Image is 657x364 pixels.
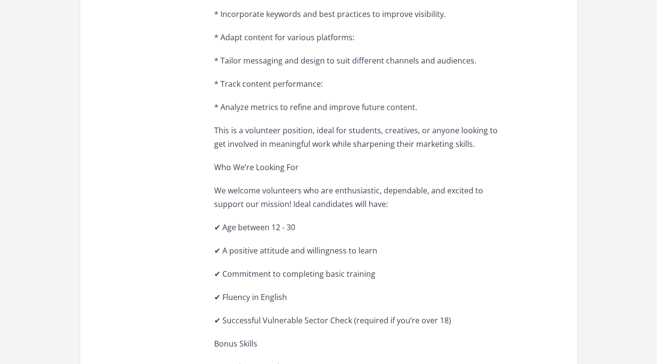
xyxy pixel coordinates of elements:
[214,7,498,21] p: * Incorporate keywords and best practices to improve visibility.
[214,314,498,327] p: ✔ Successful Vulnerable Sector Check (required if you’re over 18)
[214,160,498,174] p: Who We’re Looking For
[214,124,498,151] p: This is a volunteer position, ideal for students, creatives, or anyone looking to get involved in...
[214,77,498,91] p: * Track content performance:
[214,31,498,44] p: * Adapt content for various platforms:
[214,100,498,114] p: * Analyze metrics to refine and improve future content.
[214,267,498,281] p: ✔ Commitment to completing basic training
[214,290,498,304] p: ✔ Fluency in English
[214,337,498,350] p: Bonus Skills
[214,184,498,211] p: We welcome volunteers who are enthusiastic, dependable, and excited to support our mission! Ideal...
[214,244,498,257] p: ✔ A positive attitude and willingness to learn
[214,221,498,234] p: ✔ Age between 12 - 30
[214,54,498,67] p: * Tailor messaging and design to suit different channels and audiences.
